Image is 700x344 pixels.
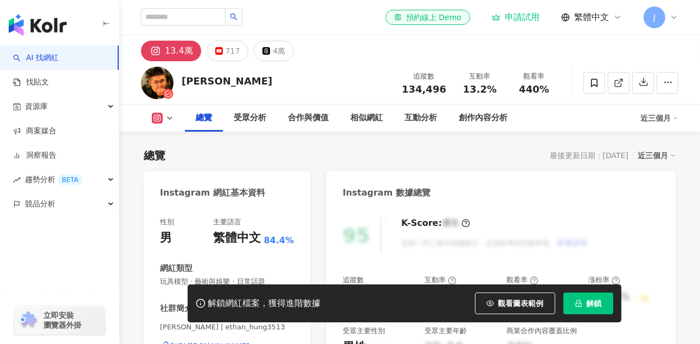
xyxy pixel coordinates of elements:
div: 近三個月 [640,109,678,127]
div: 性別 [160,217,174,227]
a: 申請試用 [492,12,540,23]
span: 立即安裝 瀏覽器外掛 [43,310,81,330]
div: 男 [160,230,172,246]
button: 13.4萬 [141,41,201,61]
div: 追蹤數 [343,275,364,285]
a: 商案媒合 [13,126,56,137]
span: 資源庫 [25,94,48,119]
div: 互動分析 [404,112,437,125]
span: 解鎖 [587,299,602,308]
div: 互動率 [425,275,457,285]
span: 觀看圖表範例 [498,299,544,308]
span: 13.2% [463,84,497,95]
a: chrome extension立即安裝 瀏覽器外掛 [14,306,105,335]
div: 網紅類型 [160,263,192,274]
div: Instagram 網紅基本資料 [160,187,265,199]
div: 總覽 [144,148,165,163]
div: 受眾主要年齡 [425,326,467,336]
span: lock [575,300,582,307]
span: 趨勢分析 [25,167,82,192]
div: K-Score : [401,217,470,229]
img: logo [9,14,67,36]
div: BETA [57,174,82,185]
span: search [230,13,237,21]
div: 觀看率 [513,71,555,82]
div: 追蹤數 [402,71,446,82]
button: 4萬 [254,41,294,61]
div: 13.4萬 [165,43,193,59]
div: 互動率 [459,71,500,82]
div: 繁體中文 [213,230,261,246]
div: 預約線上 Demo [394,12,461,23]
div: 受眾分析 [234,112,266,125]
span: 繁體中文 [574,11,609,23]
div: Instagram 數據總覽 [343,187,431,199]
div: 受眾主要性別 [343,326,385,336]
div: [PERSON_NAME] [182,74,272,88]
div: 近三個月 [638,148,676,163]
span: 玩具模型 · 藝術與娛樂 · 日常話題 [160,277,294,287]
button: 717 [207,41,249,61]
div: 相似網紅 [350,112,383,125]
span: J [653,11,656,23]
div: 最後更新日期：[DATE] [550,151,628,160]
button: 解鎖 [563,293,613,314]
span: 134,496 [402,83,446,95]
span: rise [13,176,21,184]
a: 洞察報告 [13,150,56,161]
button: 觀看圖表範例 [475,293,555,314]
div: 主要語言 [213,217,241,227]
div: 總覽 [196,112,212,125]
div: 漲粉率 [588,275,620,285]
span: 競品分析 [25,192,55,216]
img: chrome extension [17,311,38,329]
span: 84.4% [264,235,294,246]
span: [PERSON_NAME] | ethan_hung3513 [160,322,294,332]
div: 4萬 [273,43,285,59]
div: 商業合作內容覆蓋比例 [506,326,577,336]
span: 440% [519,84,549,95]
div: 合作與價值 [288,112,329,125]
a: 找貼文 [13,77,49,88]
a: searchAI 找網紅 [13,53,59,63]
div: 觀看率 [506,275,538,285]
div: 解鎖網紅檔案，獲得進階數據 [208,298,321,309]
div: 717 [226,43,240,59]
img: KOL Avatar [141,67,174,99]
div: 創作內容分析 [459,112,508,125]
a: 預約線上 Demo [386,10,470,25]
